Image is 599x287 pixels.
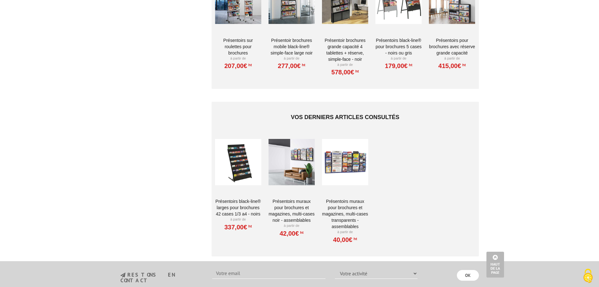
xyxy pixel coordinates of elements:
[280,232,303,235] a: 42,00€HT
[375,56,422,61] p: À partir de
[269,198,315,223] a: PRÉSENTOIRS MURAUX POUR BROCHURES ET MAGAZINES, MULTI-CASES NOIR - ASSEMBLABLES
[322,62,368,67] p: À partir de
[120,272,203,283] h3: restons en contact
[429,37,475,56] a: Présentoirs pour Brochures avec réserve Grande capacité
[486,252,504,278] a: Haut de la page
[215,56,261,61] p: À partir de
[408,63,412,67] sup: HT
[385,64,412,68] a: 179,00€HT
[438,64,466,68] a: 415,00€HT
[215,217,261,222] p: À partir de
[322,230,368,235] p: À partir de
[291,114,399,120] span: Vos derniers articles consultés
[247,224,252,228] sup: HT
[224,64,252,68] a: 207,00€HT
[215,37,261,56] a: Présentoirs sur roulettes pour brochures
[354,69,359,73] sup: HT
[429,56,475,61] p: À partir de
[212,268,325,279] input: Votre email
[269,223,315,228] p: À partir de
[577,266,599,287] button: Cookies (fenêtre modale)
[269,37,315,56] a: Présentoir Brochures mobile Black-Line® simple-face large noir
[224,225,252,229] a: 337,00€HT
[120,273,125,278] img: newsletter.jpg
[352,237,357,241] sup: HT
[269,56,315,61] p: À partir de
[580,268,596,284] img: Cookies (fenêtre modale)
[375,37,422,56] a: Présentoirs Black-Line® pour brochures 5 Cases - Noirs ou Gris
[331,70,359,74] a: 578,00€HT
[322,37,368,62] a: Présentoir brochures Grande capacité 4 tablettes + réserve, simple-face - Noir
[278,64,305,68] a: 277,00€HT
[299,230,303,235] sup: HT
[301,63,305,67] sup: HT
[215,198,261,217] a: Présentoirs Black-Line® larges pour brochures 42 cases 1/3 A4 - Noirs
[461,63,466,67] sup: HT
[247,63,252,67] sup: HT
[457,270,479,281] input: OK
[322,198,368,230] a: PRÉSENTOIRS MURAUX POUR BROCHURES ET MAGAZINES, MULTI-CASES TRANSPARENTS - ASSEMBLABLES
[333,238,357,242] a: 40,00€HT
